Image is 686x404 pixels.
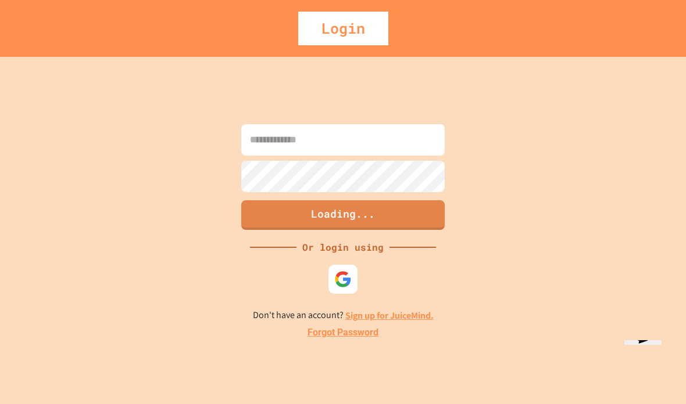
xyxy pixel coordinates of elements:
button: Loading... [241,200,445,230]
a: Sign up for JuiceMind. [345,309,434,322]
img: google-icon.svg [334,270,352,288]
iframe: chat widget [620,340,676,394]
div: Login [298,12,388,45]
div: Or login using [296,240,390,254]
a: Forgot Password [308,326,378,340]
p: Don't have an account? [253,308,434,323]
